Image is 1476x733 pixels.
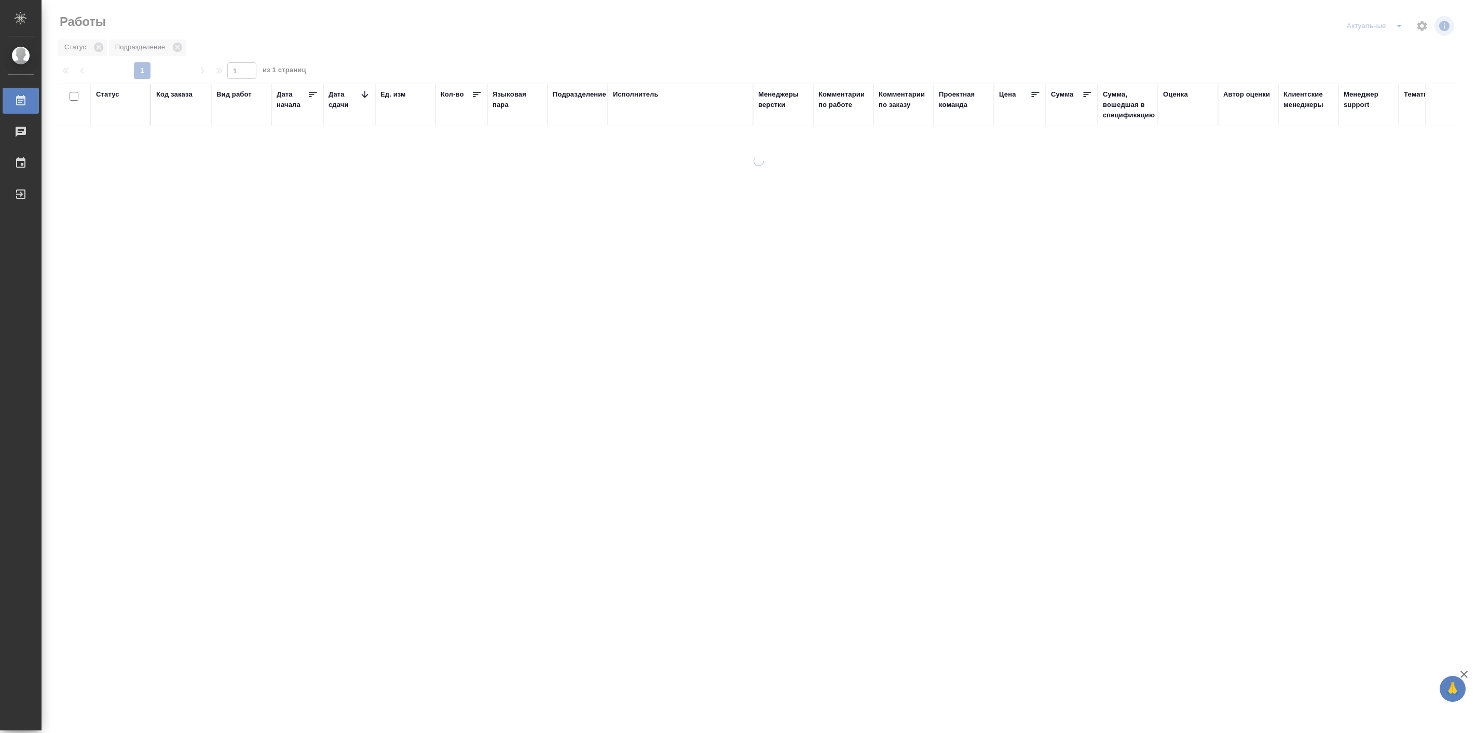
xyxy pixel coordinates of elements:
[553,89,606,100] div: Подразделение
[1344,89,1393,110] div: Менеджер support
[441,89,464,100] div: Кол-во
[156,89,193,100] div: Код заказа
[939,89,989,110] div: Проектная команда
[329,89,360,110] div: Дата сдачи
[277,89,308,110] div: Дата начала
[1103,89,1155,120] div: Сумма, вошедшая в спецификацию
[758,89,808,110] div: Менеджеры верстки
[1223,89,1270,100] div: Автор оценки
[96,89,119,100] div: Статус
[493,89,542,110] div: Языковая пара
[1404,89,1435,100] div: Тематика
[216,89,252,100] div: Вид работ
[1444,678,1461,700] span: 🙏
[1440,676,1466,702] button: 🙏
[1163,89,1188,100] div: Оценка
[1283,89,1333,110] div: Клиентские менеджеры
[879,89,928,110] div: Комментарии по заказу
[613,89,659,100] div: Исполнитель
[380,89,406,100] div: Ед. изм
[818,89,868,110] div: Комментарии по работе
[1051,89,1073,100] div: Сумма
[999,89,1016,100] div: Цена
